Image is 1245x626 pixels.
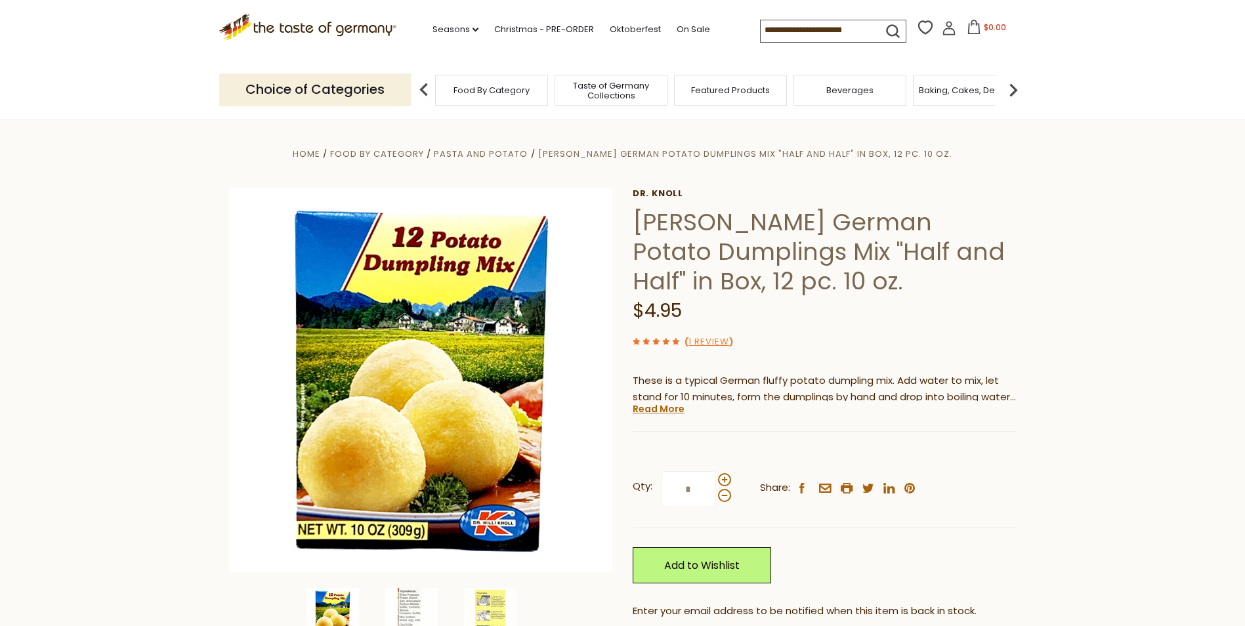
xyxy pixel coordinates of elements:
a: Food By Category [330,148,424,160]
a: Beverages [826,85,874,95]
p: Choice of Categories [219,73,411,106]
img: Dr. Knoll German Potato Dumplings Mix "Half and Half" in Box, 12 pc. 10 oz. [229,188,613,572]
span: $0.00 [984,22,1006,33]
a: [PERSON_NAME] German Potato Dumplings Mix "Half and Half" in Box, 12 pc. 10 oz. [538,148,952,160]
h1: [PERSON_NAME] German Potato Dumplings Mix "Half and Half" in Box, 12 pc. 10 oz. [633,207,1017,296]
a: Seasons [433,22,478,37]
a: Dr. Knoll [633,188,1017,199]
a: Baking, Cakes, Desserts [919,85,1021,95]
a: Featured Products [691,85,770,95]
a: Pasta and Potato [434,148,528,160]
a: Read More [633,402,685,415]
span: $4.95 [633,298,682,323]
img: previous arrow [411,77,437,103]
button: $0.00 [959,20,1015,39]
p: These is a typical German fluffy potato dumpling mix. Add water to mix, let stand for 10 minutes,... [633,373,1017,406]
div: Enter your email address to be notified when this item is back in stock. [633,603,1017,619]
a: 1 Review [688,335,729,349]
a: Oktoberfest [610,22,661,37]
a: Christmas - PRE-ORDER [494,22,594,37]
span: ( ) [685,335,733,348]
img: next arrow [1000,77,1026,103]
a: Home [293,148,320,160]
a: Add to Wishlist [633,547,771,583]
a: On Sale [677,22,710,37]
input: Qty: [662,471,715,507]
a: Taste of Germany Collections [559,81,664,100]
a: Food By Category [454,85,530,95]
span: Share: [760,480,790,496]
strong: Qty: [633,478,652,495]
